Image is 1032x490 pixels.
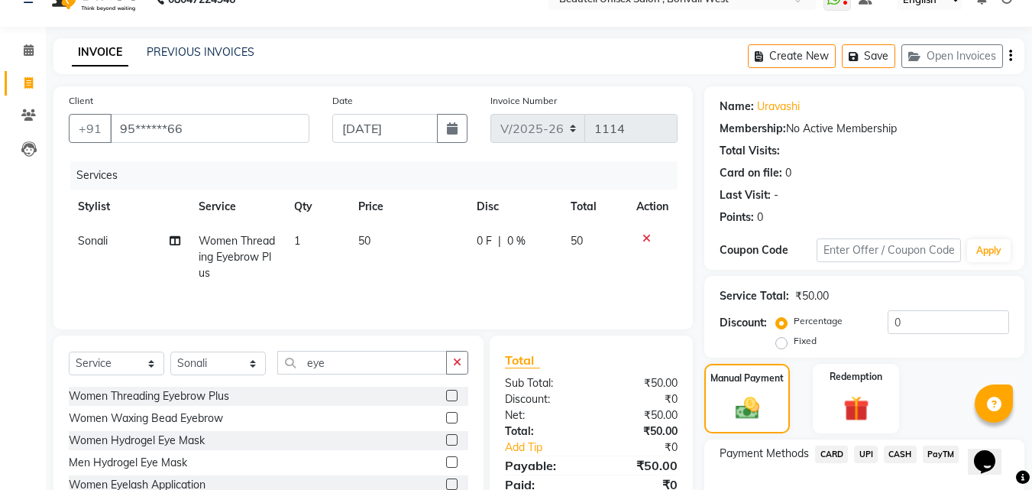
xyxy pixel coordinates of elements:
[591,391,689,407] div: ₹0
[358,234,370,248] span: 50
[720,99,754,115] div: Name:
[815,446,848,463] span: CARD
[591,423,689,440] div: ₹50.00
[591,456,689,475] div: ₹50.00
[493,375,591,391] div: Sub Total:
[854,446,878,463] span: UPI
[69,410,223,427] div: Women Waxing Bead Eyebrow
[757,209,763,226] div: 0
[836,393,877,424] img: _gift.svg
[69,190,189,224] th: Stylist
[332,94,353,108] label: Date
[285,190,349,224] th: Qty
[720,288,789,304] div: Service Total:
[720,242,816,258] div: Coupon Code
[728,394,767,422] img: _cash.svg
[720,187,771,203] div: Last Visit:
[277,351,447,375] input: Search or Scan
[69,388,229,404] div: Women Threading Eyebrow Plus
[349,190,467,224] th: Price
[774,187,778,203] div: -
[493,407,591,423] div: Net:
[923,446,959,463] span: PayTM
[110,114,309,143] input: Search by Name/Mobile/Email/Code
[147,45,254,59] a: PREVIOUS INVOICES
[720,446,809,462] span: Payment Methods
[561,190,628,224] th: Total
[505,352,540,368] span: Total
[968,429,1017,475] iframe: chat widget
[785,165,791,181] div: 0
[498,233,501,249] span: |
[842,44,895,68] button: Save
[591,375,689,391] div: ₹50.00
[720,143,780,159] div: Total Visits:
[199,234,275,280] span: Women Threading Eyebrow Plus
[72,39,128,67] a: INVOICE
[70,161,689,190] div: Services
[69,455,187,471] div: Men Hydrogel Eye Mask
[757,99,800,115] a: Uravashi
[477,233,492,249] span: 0 F
[608,440,690,456] div: ₹0
[493,456,591,475] div: Payable:
[720,209,754,226] div: Points:
[591,407,689,423] div: ₹50.00
[294,234,300,248] span: 1
[830,370,882,384] label: Redemption
[720,315,767,331] div: Discount:
[720,121,786,137] div: Membership:
[710,372,784,385] label: Manual Payment
[493,391,591,407] div: Discount:
[720,121,1009,137] div: No Active Membership
[493,423,591,440] div: Total:
[78,234,108,248] span: Sonali
[748,44,836,68] button: Create New
[817,239,961,262] input: Enter Offer / Coupon Code
[967,239,1011,262] button: Apply
[507,233,526,249] span: 0 %
[794,314,843,328] label: Percentage
[467,190,561,224] th: Disc
[490,94,557,108] label: Invoice Number
[795,288,829,304] div: ₹50.00
[493,440,607,456] a: Add Tip
[69,433,205,449] div: Women Hydrogel Eye Mask
[720,165,782,181] div: Card on file:
[69,94,93,108] label: Client
[901,44,1003,68] button: Open Invoices
[627,190,678,224] th: Action
[189,190,286,224] th: Service
[571,234,583,248] span: 50
[794,334,817,348] label: Fixed
[69,114,112,143] button: +91
[884,446,917,463] span: CASH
